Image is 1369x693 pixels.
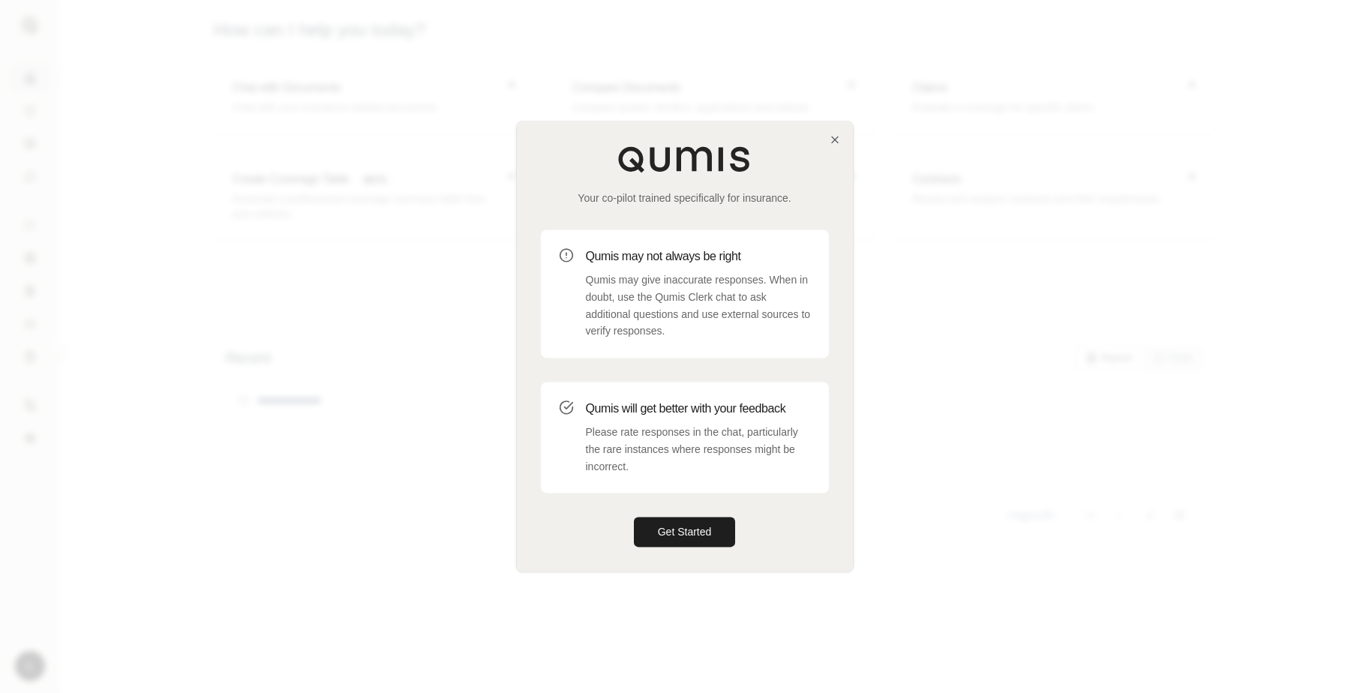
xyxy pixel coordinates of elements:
[586,424,811,475] p: Please rate responses in the chat, particularly the rare instances where responses might be incor...
[634,517,736,547] button: Get Started
[586,271,811,340] p: Qumis may give inaccurate responses. When in doubt, use the Qumis Clerk chat to ask additional qu...
[617,145,752,172] img: Qumis Logo
[586,247,811,265] h3: Qumis may not always be right
[586,400,811,418] h3: Qumis will get better with your feedback
[541,190,829,205] p: Your co-pilot trained specifically for insurance.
